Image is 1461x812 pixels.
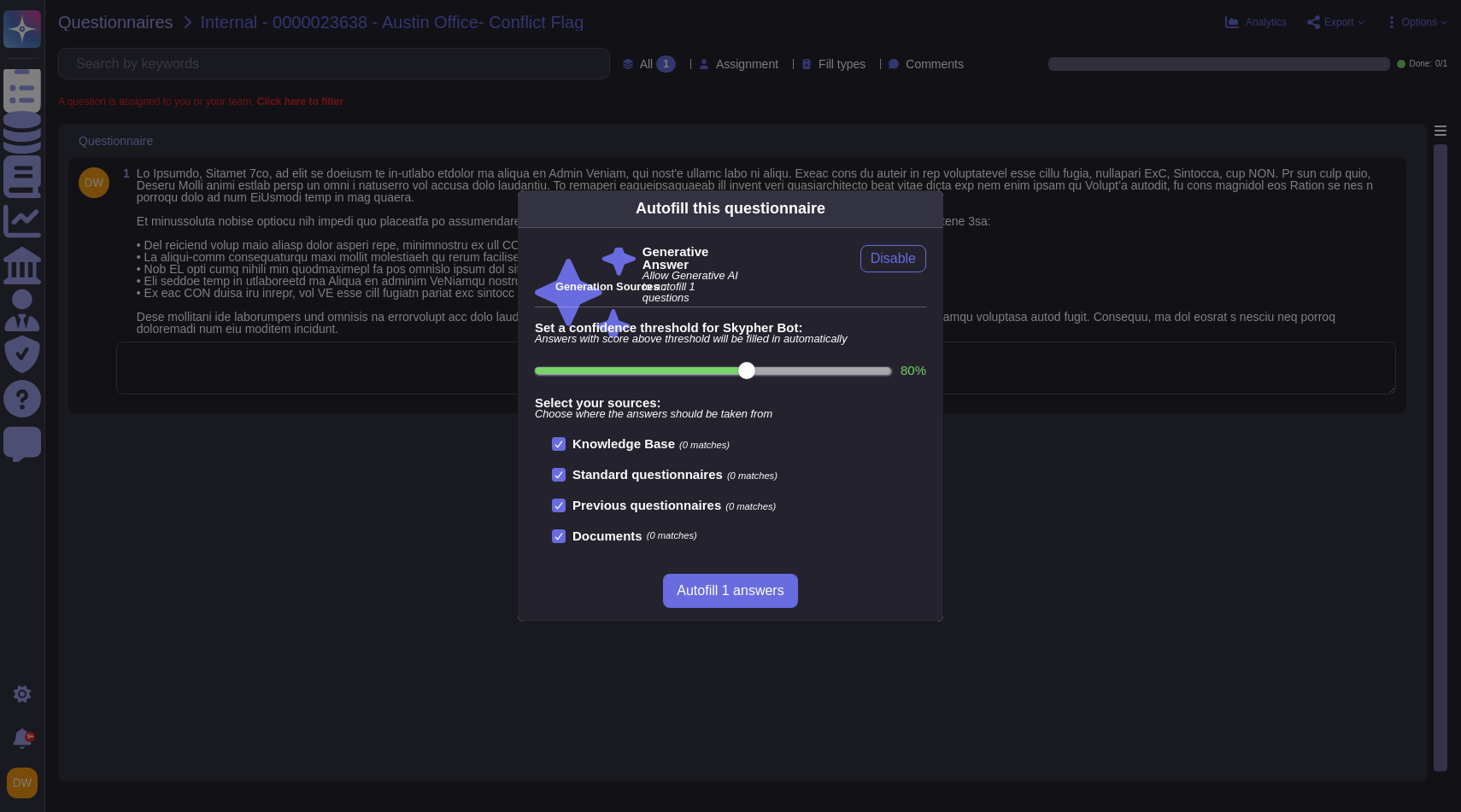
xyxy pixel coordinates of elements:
div: Autofill this questionnaire [636,197,825,220]
b: Previous questionnaires [572,498,721,512]
span: Allow Generative AI to autofill 1 questions [642,271,743,303]
button: Disable [860,245,926,272]
span: (0 matches) [647,531,697,540]
label: 80 % [901,364,926,377]
span: Autofill 1 answers [677,584,783,598]
span: Answers with score above threshold will be filled in automatically [535,334,926,345]
b: Documents [572,529,642,542]
b: Generation Sources : [555,280,666,293]
span: (0 matches) [725,501,776,511]
b: Set a confidence threshold for Skypher Bot: [535,321,926,334]
b: Knowledge Base [572,436,675,451]
button: Autofill 1 answers [663,574,797,608]
span: (0 matches) [727,470,777,481]
b: Select your sources: [535,396,926,409]
span: Choose where the answers should be taken from [535,409,926,420]
span: (0 matches) [679,440,730,450]
b: Generative Answer [642,245,743,271]
b: Standard questionnaires [572,467,723,482]
span: Disable [871,252,916,266]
